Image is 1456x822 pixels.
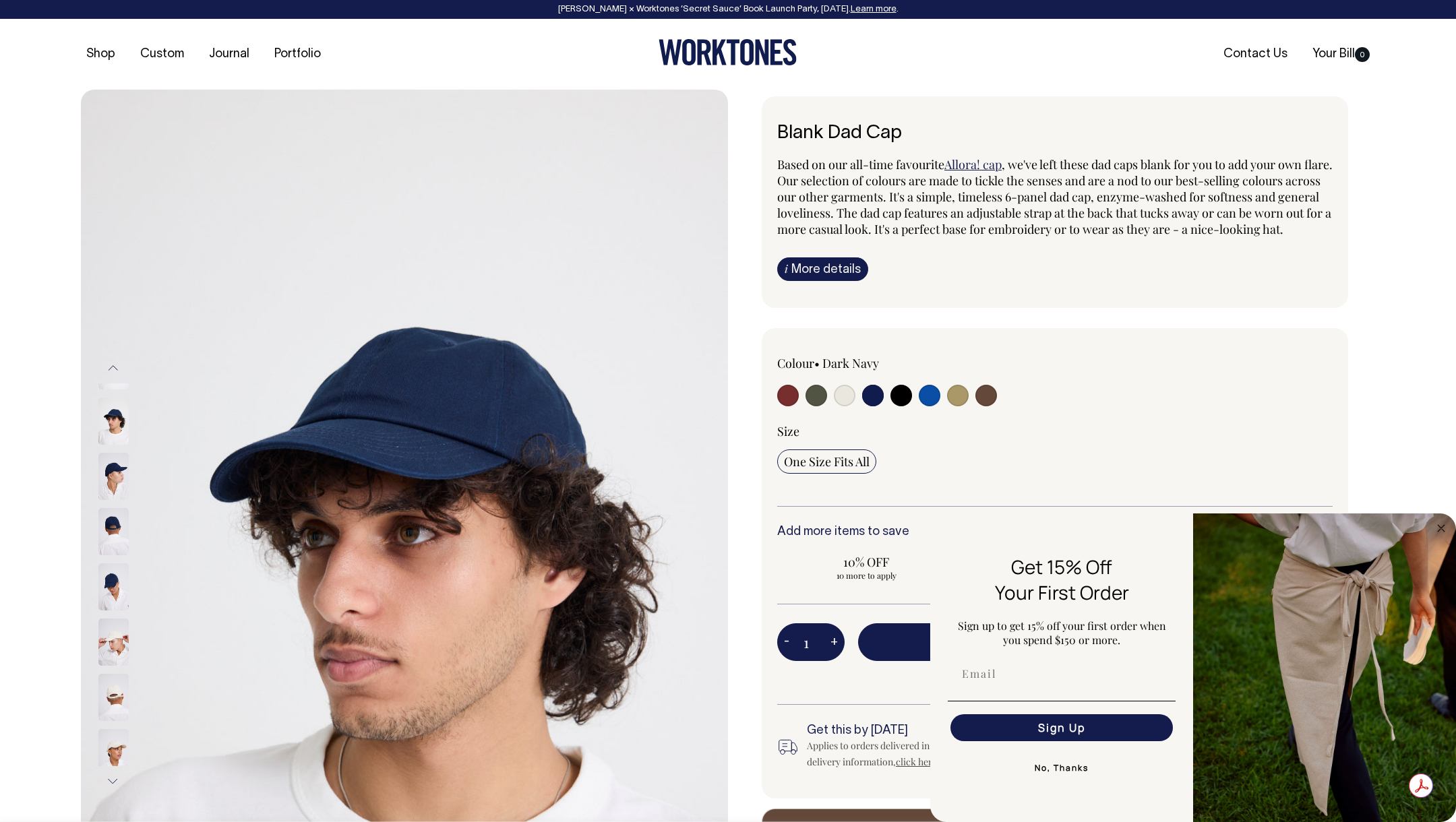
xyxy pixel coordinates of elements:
a: Learn more [851,5,897,13]
a: click here [896,755,937,768]
a: iMore details [777,257,868,281]
button: Add to bill —AUD25.00 [858,623,1333,661]
label: Dark Navy [822,355,879,371]
button: Previous [103,353,123,383]
img: underline [948,701,1176,701]
span: 0 [1355,47,1370,62]
span: Sign up to get 15% off your first order when you spend $150 or more. [958,619,1166,647]
button: No, Thanks [948,755,1176,782]
span: One Size Fits All [784,453,870,470]
input: One Size Fits All [777,449,876,474]
a: Portfolio [269,43,326,65]
span: 10 more to apply [784,570,949,581]
a: Contact Us [1218,43,1293,65]
div: FLYOUT Form [930,513,1456,822]
img: dark-navy [98,453,129,500]
img: natural [98,619,129,666]
img: natural [98,674,129,721]
a: Journal [204,43,255,65]
h6: Get this by [DATE] [807,724,1081,738]
a: Allora! cap [944,156,1002,172]
button: - [777,629,796,656]
div: Colour [777,355,1000,371]
img: natural [98,729,129,776]
button: Next [103,766,123,796]
span: • [814,355,820,371]
button: Close dialog [1433,520,1449,536]
span: 10% OFF [784,554,949,570]
img: dark-navy [98,508,129,555]
img: dark-navy [98,398,129,445]
a: Shop [81,43,121,65]
div: Size [777,423,1333,439]
img: dark-navy [98,563,129,610]
div: Applies to orders delivered in Australian metro areas. For all delivery information, . [807,738,1081,770]
input: Email [950,660,1173,687]
h6: Add more items to save [777,526,1333,539]
span: Based on our all-time favourite [777,156,944,172]
span: Your First Order [995,579,1129,605]
button: Sign Up [950,714,1173,741]
span: i [785,261,788,276]
img: 5e34ad8f-4f05-4173-92a8-ea475ee49ac9.jpeg [1193,513,1456,822]
span: Spend AUD350 more to get FREE SHIPPING [858,669,1333,685]
button: + [824,629,845,656]
a: Your Bill0 [1307,43,1375,65]
span: Get 15% Off [1011,554,1112,579]
div: [PERSON_NAME] × Worktones ‘Secret Sauce’ Book Launch Party, [DATE]. . [13,5,1443,14]
h6: Blank Dad Cap [777,123,1333,144]
span: , we've left these dad caps blank for you to add your own flare. Our selection of colours are mad... [777,156,1333,237]
a: Custom [135,43,189,65]
input: 10% OFF 10 more to apply [777,550,956,585]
